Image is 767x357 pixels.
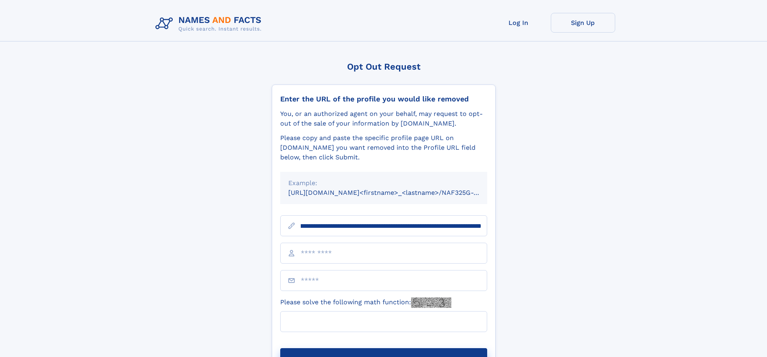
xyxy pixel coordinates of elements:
[288,178,479,188] div: Example:
[280,133,487,162] div: Please copy and paste the specific profile page URL on [DOMAIN_NAME] you want removed into the Pr...
[272,62,496,72] div: Opt Out Request
[486,13,551,33] a: Log In
[551,13,615,33] a: Sign Up
[280,95,487,103] div: Enter the URL of the profile you would like removed
[280,109,487,128] div: You, or an authorized agent on your behalf, may request to opt-out of the sale of your informatio...
[280,297,451,308] label: Please solve the following math function:
[152,13,268,35] img: Logo Names and Facts
[288,189,502,196] small: [URL][DOMAIN_NAME]<firstname>_<lastname>/NAF325G-xxxxxxxx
